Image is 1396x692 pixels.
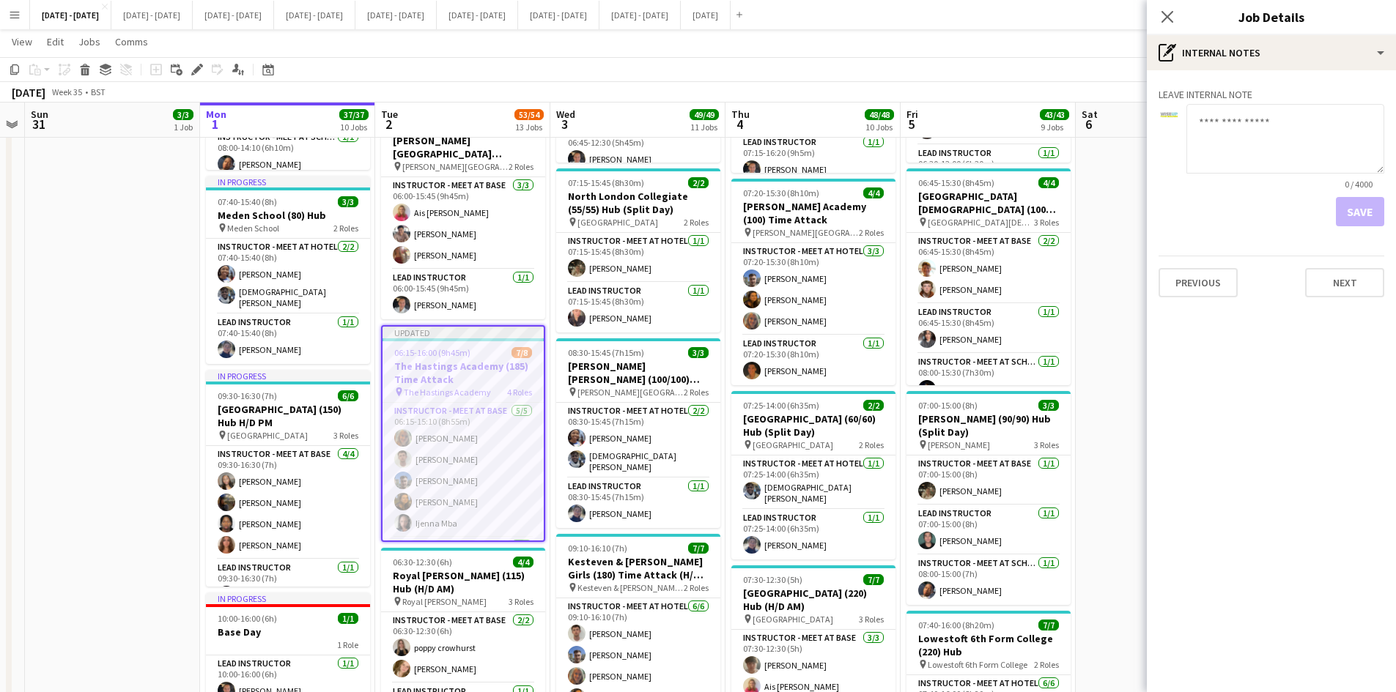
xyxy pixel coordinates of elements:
[906,354,1071,403] app-card-role: Instructor - Meet at School1/108:00-15:30 (7h30m)[PERSON_NAME]
[863,574,884,585] span: 7/7
[731,455,895,510] app-card-role: Instructor - Meet at Hotel1/107:25-14:00 (6h35m)[DEMOGRAPHIC_DATA][PERSON_NAME]
[1034,217,1059,228] span: 3 Roles
[1038,620,1059,630] span: 7/7
[906,233,1071,304] app-card-role: Instructor - Meet at Base2/206:45-15:30 (8h45m)[PERSON_NAME][PERSON_NAME]
[1147,35,1396,70] div: Internal notes
[218,613,277,624] span: 10:00-16:00 (6h)
[73,32,106,51] a: Jobs
[554,116,575,133] span: 3
[568,177,644,188] span: 07:15-15:45 (8h30m)
[556,124,720,195] app-card-role: Lead Instructor2/206:45-12:30 (5h45m)[PERSON_NAME]
[1305,268,1384,297] button: Next
[906,391,1071,605] app-job-card: 07:00-15:00 (8h)3/3[PERSON_NAME] (90/90) Hub (Split Day) [PERSON_NAME]3 RolesInstructor - Meet at...
[513,557,533,568] span: 4/4
[690,109,719,120] span: 49/49
[1034,439,1059,450] span: 3 Roles
[1034,659,1059,670] span: 2 Roles
[906,108,918,121] span: Fri
[556,360,720,386] h3: [PERSON_NAME] [PERSON_NAME] (100/100) Hub (Split Day)
[381,113,545,319] app-job-card: 06:00-15:45 (9h45m)4/4[PERSON_NAME][GEOGRAPHIC_DATA][PERSON_NAME] (100) Time Attack [PERSON_NAME]...
[91,86,106,97] div: BST
[394,347,470,358] span: 06:15-16:00 (9h45m)
[556,478,720,528] app-card-role: Lead Instructor1/108:30-15:45 (7h15m)[PERSON_NAME]
[206,176,370,364] app-job-card: In progress07:40-15:40 (8h)3/3Meden School (80) Hub Meden School2 RolesInstructor - Meet at Hotel...
[859,227,884,238] span: 2 Roles
[556,190,720,216] h3: North London Collegiate (55/55) Hub (Split Day)
[31,108,48,121] span: Sun
[404,387,491,398] span: The Hastings Academy
[556,555,720,581] h3: Kesteven & [PERSON_NAME] Girls (180) Time Attack (H/D PM)
[906,168,1071,385] app-job-card: 06:45-15:30 (8h45m)4/4[GEOGRAPHIC_DATA][DEMOGRAPHIC_DATA] (100) Hub [GEOGRAPHIC_DATA][DEMOGRAPHIC...
[1040,109,1069,120] span: 43/43
[753,227,859,238] span: [PERSON_NAME][GEOGRAPHIC_DATA]
[863,187,884,198] span: 4/4
[193,1,274,29] button: [DATE] - [DATE]
[115,35,148,48] span: Comms
[218,196,277,207] span: 07:40-15:40 (8h)
[743,400,819,411] span: 07:25-14:00 (6h35m)
[684,582,709,593] span: 2 Roles
[78,35,100,48] span: Jobs
[904,116,918,133] span: 5
[1079,116,1098,133] span: 6
[681,1,731,29] button: [DATE]
[339,109,369,120] span: 37/37
[865,122,893,133] div: 10 Jobs
[206,239,370,314] app-card-role: Instructor - Meet at Hotel2/207:40-15:40 (8h)[PERSON_NAME][DEMOGRAPHIC_DATA][PERSON_NAME]
[1159,88,1384,101] h3: Leave internal note
[206,176,370,187] div: In progress
[355,1,437,29] button: [DATE] - [DATE]
[863,400,884,411] span: 2/2
[507,387,532,398] span: 4 Roles
[731,243,895,335] app-card-role: Instructor - Meet at Hotel3/307:20-15:30 (8h10m)[PERSON_NAME][PERSON_NAME][PERSON_NAME]
[381,325,545,542] div: Updated06:15-16:00 (9h45m)7/8The Hastings Academy (185) Time Attack The Hastings Academy4 RolesIn...
[379,116,398,133] span: 2
[402,161,509,172] span: [PERSON_NAME][GEOGRAPHIC_DATA][PERSON_NAME]
[437,1,518,29] button: [DATE] - [DATE]
[1041,122,1068,133] div: 9 Jobs
[731,179,895,385] app-job-card: 07:20-15:30 (8h10m)4/4[PERSON_NAME] Academy (100) Time Attack [PERSON_NAME][GEOGRAPHIC_DATA]2 Rol...
[206,129,370,179] app-card-role: Instructor - Meet at School1/108:00-14:10 (6h10m)[PERSON_NAME]
[556,108,575,121] span: Wed
[906,505,1071,555] app-card-role: Lead Instructor1/107:00-15:00 (8h)[PERSON_NAME]
[906,555,1071,605] app-card-role: Instructor - Meet at School1/108:00-15:00 (7h)[PERSON_NAME]
[393,557,452,568] span: 06:30-12:30 (6h)
[512,347,532,358] span: 7/8
[337,639,358,650] span: 1 Role
[906,455,1071,505] app-card-role: Instructor - Meet at Base1/107:00-15:00 (8h)[PERSON_NAME]
[928,217,1034,228] span: [GEOGRAPHIC_DATA][DEMOGRAPHIC_DATA]
[206,108,226,121] span: Mon
[381,612,545,683] app-card-role: Instructor - Meet at Base2/206:30-12:30 (6h)poppy crowhurst[PERSON_NAME]
[340,122,368,133] div: 10 Jobs
[173,109,193,120] span: 3/3
[865,109,894,120] span: 48/48
[274,1,355,29] button: [DATE] - [DATE]
[6,32,38,51] a: View
[906,632,1071,658] h3: Lowestoft 6th Form College (220) Hub
[918,400,978,411] span: 07:00-15:00 (8h)
[218,390,277,401] span: 09:30-16:30 (7h)
[731,335,895,385] app-card-role: Lead Instructor1/107:20-15:30 (8h10m)[PERSON_NAME]
[1082,108,1098,121] span: Sat
[729,116,750,133] span: 4
[906,304,1071,354] app-card-role: Lead Instructor1/106:45-15:30 (8h45m)[PERSON_NAME]
[381,108,398,121] span: Tue
[688,177,709,188] span: 2/2
[928,659,1027,670] span: Lowestoft 6th Form College
[731,134,895,184] app-card-role: Lead Instructor1/107:15-16:20 (9h5m)[PERSON_NAME]
[577,582,684,593] span: Kesteven & [PERSON_NAME] Girls
[906,412,1071,439] h3: [PERSON_NAME] (90/90) Hub (Split Day)
[690,122,718,133] div: 11 Jobs
[206,370,370,382] div: In progress
[753,614,833,625] span: [GEOGRAPHIC_DATA]
[731,587,895,613] h3: [GEOGRAPHIC_DATA] (220) Hub (H/D AM)
[688,347,709,358] span: 3/3
[556,168,720,332] div: 07:15-15:45 (8h30m)2/2North London Collegiate (55/55) Hub (Split Day) [GEOGRAPHIC_DATA]2 RolesIns...
[227,430,308,441] span: [GEOGRAPHIC_DATA]
[41,32,70,51] a: Edit
[684,387,709,398] span: 2 Roles
[556,338,720,528] app-job-card: 08:30-15:45 (7h15m)3/3[PERSON_NAME] [PERSON_NAME] (100/100) Hub (Split Day) [PERSON_NAME][GEOGRAP...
